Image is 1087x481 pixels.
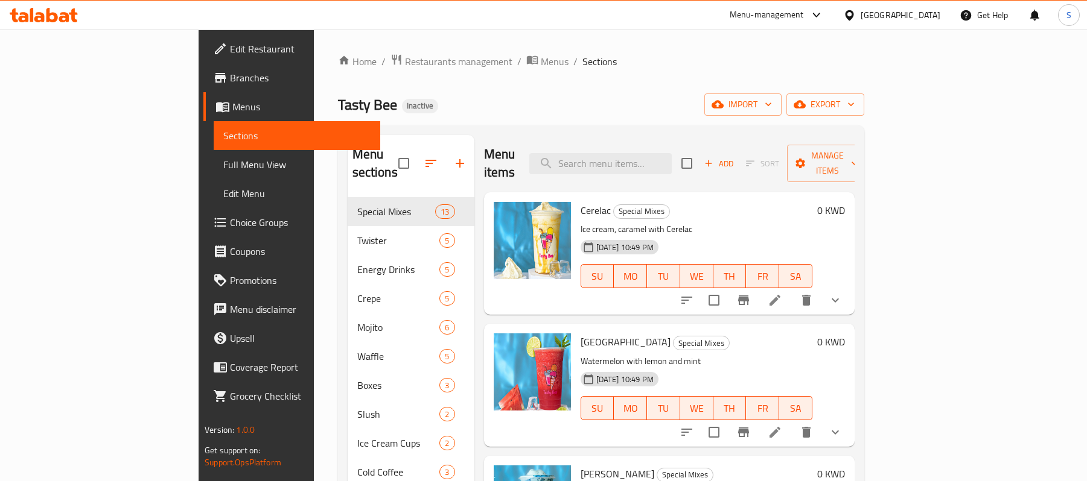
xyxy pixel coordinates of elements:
[203,295,380,324] a: Menu disclaimer
[230,42,371,56] span: Edit Restaurant
[390,54,512,69] a: Restaurants management
[614,264,647,288] button: MO
[704,93,782,116] button: import
[817,333,845,350] h6: 0 KWD
[357,262,440,277] span: Energy Drinks
[338,91,397,118] span: Tasty Bee
[357,291,440,306] span: Crepe
[494,202,571,279] img: Cerelac
[701,288,727,313] span: Select to update
[357,204,436,219] div: Special Mixes
[647,396,680,420] button: TU
[685,268,709,285] span: WE
[445,149,474,178] button: Add section
[348,371,474,400] div: Boxes3
[672,418,701,447] button: sort-choices
[338,54,864,69] nav: breadcrumb
[436,206,454,218] span: 13
[713,396,747,420] button: TH
[828,293,843,307] svg: Show Choices
[223,186,371,201] span: Edit Menu
[779,264,812,288] button: SA
[652,400,675,417] span: TU
[357,349,440,363] span: Waffle
[529,153,672,174] input: search
[214,179,380,208] a: Edit Menu
[751,400,774,417] span: FR
[435,204,454,219] div: items
[779,396,812,420] button: SA
[357,407,440,421] span: Slush
[581,222,812,237] p: Ice cream, caramel with Cerelac
[357,233,440,248] span: Twister
[232,99,371,114] span: Menus
[439,233,454,248] div: items
[581,354,812,369] p: Watermelon with lemon and mint
[685,400,709,417] span: WE
[672,286,701,315] button: sort-choices
[205,442,260,458] span: Get support on:
[357,465,440,479] div: Cold Coffee
[348,197,474,226] div: Special Mixes13
[357,320,440,335] span: Mojito
[680,264,713,288] button: WE
[517,54,521,69] li: /
[738,154,787,173] span: Select section first
[792,286,821,315] button: delete
[784,268,808,285] span: SA
[357,436,440,450] span: Ice Cream Cups
[230,360,371,374] span: Coverage Report
[591,374,658,385] span: [DATE] 10:49 PM
[701,420,727,445] span: Select to update
[1066,8,1071,22] span: S
[581,201,611,219] span: Cerelac
[348,226,474,255] div: Twister5
[348,429,474,457] div: Ice Cream Cups2
[768,425,782,439] a: Edit menu item
[718,268,742,285] span: TH
[673,336,730,350] div: Special Mixes
[440,467,454,478] span: 3
[203,382,380,410] a: Grocery Checklist
[680,396,713,420] button: WE
[203,208,380,237] a: Choice Groups
[203,63,380,92] a: Branches
[348,284,474,313] div: Crepe5
[203,353,380,382] a: Coverage Report
[223,128,371,143] span: Sections
[573,54,578,69] li: /
[614,396,647,420] button: MO
[439,378,454,392] div: items
[581,264,614,288] button: SU
[714,97,772,112] span: import
[230,71,371,85] span: Branches
[203,266,380,295] a: Promotions
[439,436,454,450] div: items
[416,149,445,178] span: Sort sections
[405,54,512,69] span: Restaurants management
[786,93,864,116] button: export
[440,380,454,391] span: 3
[821,418,850,447] button: show more
[214,121,380,150] a: Sections
[205,422,234,438] span: Version:
[751,268,774,285] span: FR
[541,54,569,69] span: Menus
[591,242,658,253] span: [DATE] 10:49 PM
[526,54,569,69] a: Menus
[821,286,850,315] button: show more
[439,291,454,306] div: items
[703,157,735,171] span: Add
[718,400,742,417] span: TH
[494,333,571,410] img: Beirut
[230,389,371,403] span: Grocery Checklist
[214,150,380,179] a: Full Menu View
[796,97,855,112] span: export
[203,34,380,63] a: Edit Restaurant
[586,268,610,285] span: SU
